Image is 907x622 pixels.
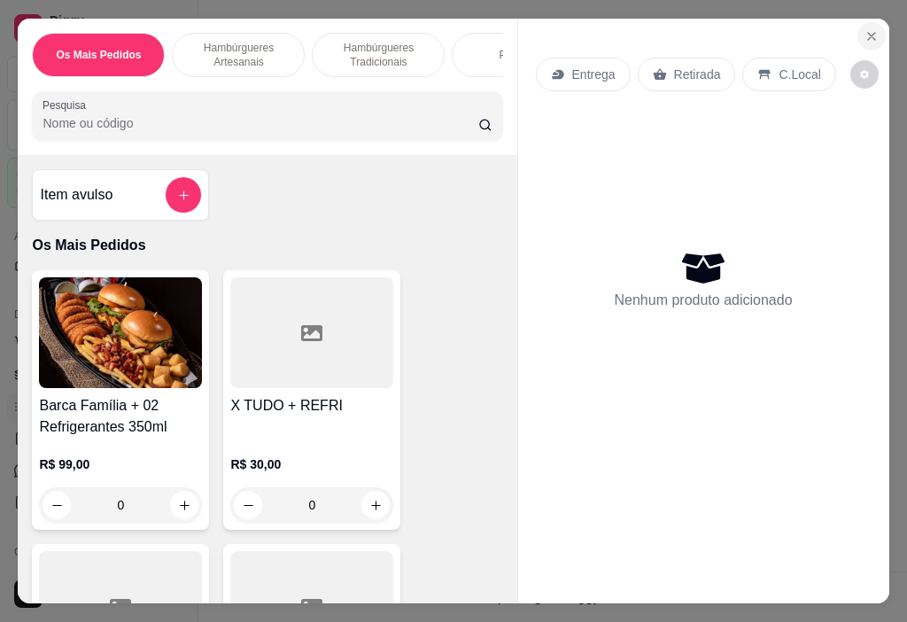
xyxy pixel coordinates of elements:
[40,184,112,206] h4: Item avulso
[674,66,721,83] p: Retirada
[43,114,478,132] input: Pesquisa
[56,48,141,62] p: Os Mais Pedidos
[187,41,290,69] p: Hambúrgueres Artesanais
[230,395,393,416] h4: X TUDO + REFRI
[166,177,201,213] button: add-separate-item
[32,235,502,256] p: Os Mais Pedidos
[39,277,202,388] img: product-image
[499,48,538,62] p: Porções
[615,290,793,311] p: Nenhum produto adicionado
[43,97,92,113] label: Pesquisa
[857,22,886,51] button: Close
[230,455,393,473] p: R$ 30,00
[39,395,202,438] h4: Barca Família + 02 Refrigerantes 350ml
[327,41,430,69] p: Hambúrgueres Tradicionais
[572,66,616,83] p: Entrega
[779,66,820,83] p: C.Local
[850,60,879,89] button: decrease-product-quantity
[39,455,202,473] p: R$ 99,00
